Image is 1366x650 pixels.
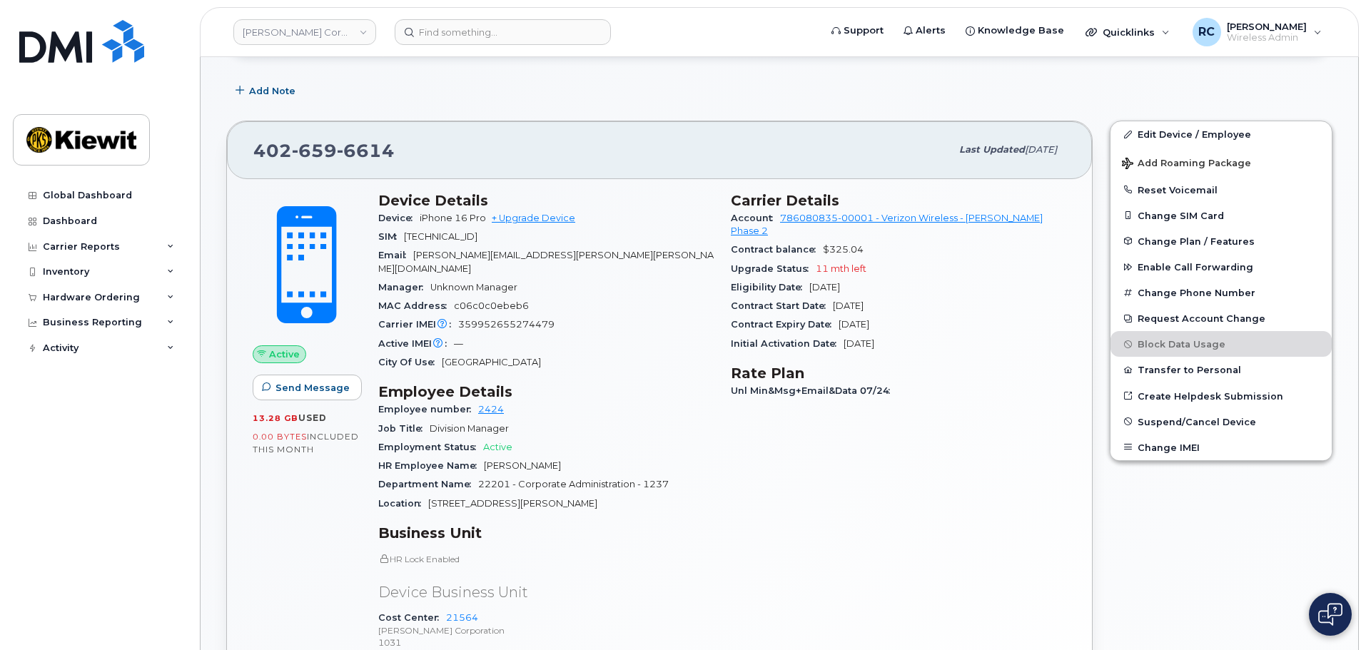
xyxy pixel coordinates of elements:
span: used [298,412,327,423]
span: Employee number [378,404,478,415]
button: Enable Call Forwarding [1110,254,1332,280]
a: Edit Device / Employee [1110,121,1332,147]
span: Manager [378,282,430,293]
button: Reset Voicemail [1110,177,1332,203]
span: Device [378,213,420,223]
h3: Rate Plan [731,365,1066,382]
h3: Business Unit [378,524,714,542]
a: Create Helpdesk Submission [1110,383,1332,409]
a: Support [821,16,894,45]
span: [DATE] [839,319,869,330]
span: Department Name [378,479,478,489]
span: Active [269,347,300,361]
span: Last updated [959,144,1025,155]
span: Change Plan / Features [1138,235,1255,246]
img: Open chat [1318,603,1342,626]
h3: Carrier Details [731,192,1066,209]
button: Change SIM Card [1110,203,1332,228]
span: Contract Expiry Date [731,319,839,330]
a: 786080835-00001 - Verizon Wireless - [PERSON_NAME] Phase 2 [731,213,1043,236]
a: Knowledge Base [956,16,1074,45]
span: SIM [378,231,404,242]
button: Change IMEI [1110,435,1332,460]
span: Contract Start Date [731,300,833,311]
span: [TECHNICAL_ID] [404,231,477,242]
span: $325.04 [823,244,864,255]
span: 11 mth left [816,263,866,274]
span: [STREET_ADDRESS][PERSON_NAME] [428,498,597,509]
span: Contract balance [731,244,823,255]
span: — [454,338,463,349]
span: Email [378,250,413,260]
span: 659 [292,140,337,161]
span: Enable Call Forwarding [1138,262,1253,273]
span: Eligibility Date [731,282,809,293]
span: RC [1198,24,1215,41]
span: [PERSON_NAME] [1227,21,1307,32]
span: City Of Use [378,357,442,367]
button: Add Roaming Package [1110,148,1332,177]
span: Suspend/Cancel Device [1138,416,1256,427]
span: Cost Center [378,612,446,623]
p: HR Lock Enabled [378,553,714,565]
p: Device Business Unit [378,582,714,603]
span: Account [731,213,780,223]
button: Transfer to Personal [1110,357,1332,382]
button: Change Phone Number [1110,280,1332,305]
span: 6614 [337,140,395,161]
a: 21564 [446,612,478,623]
button: Request Account Change [1110,305,1332,331]
span: Initial Activation Date [731,338,844,349]
button: Block Data Usage [1110,331,1332,357]
span: c06c0c0ebeb6 [454,300,529,311]
span: Alerts [916,24,946,38]
div: Quicklinks [1076,18,1180,46]
button: Add Note [226,78,308,103]
span: included this month [253,431,359,455]
h3: Device Details [378,192,714,209]
span: [DATE] [1025,144,1057,155]
h3: Employee Details [378,383,714,400]
span: Upgrade Status [731,263,816,274]
a: Alerts [894,16,956,45]
div: Rebeca Ceballos [1183,18,1332,46]
p: 1031 [378,636,714,649]
span: [DATE] [844,338,874,349]
span: 402 [253,140,395,161]
a: + Upgrade Device [492,213,575,223]
span: HR Employee Name [378,460,484,471]
span: [PERSON_NAME] [484,460,561,471]
span: [DATE] [809,282,840,293]
span: Unl Min&Msg+Email&Data 07/24 [731,385,897,396]
span: Active [483,442,512,452]
span: Division Manager [430,423,509,434]
span: Knowledge Base [978,24,1064,38]
button: Send Message [253,375,362,400]
span: 0.00 Bytes [253,432,307,442]
span: Quicklinks [1103,26,1155,38]
span: Carrier IMEI [378,319,458,330]
span: 359952655274479 [458,319,555,330]
span: Active IMEI [378,338,454,349]
span: [DATE] [833,300,864,311]
button: Change Plan / Features [1110,228,1332,254]
span: [GEOGRAPHIC_DATA] [442,357,541,367]
span: [PERSON_NAME][EMAIL_ADDRESS][PERSON_NAME][PERSON_NAME][DOMAIN_NAME] [378,250,714,273]
span: Send Message [275,381,350,395]
span: MAC Address [378,300,454,311]
a: Kiewit Corporation [233,19,376,45]
input: Find something... [395,19,611,45]
button: Suspend/Cancel Device [1110,409,1332,435]
span: Add Roaming Package [1122,158,1251,171]
span: Employment Status [378,442,483,452]
span: 13.28 GB [253,413,298,423]
p: [PERSON_NAME] Corporation [378,624,714,636]
span: 22201 - Corporate Administration - 1237 [478,479,669,489]
span: Wireless Admin [1227,32,1307,44]
span: Support [844,24,884,38]
span: iPhone 16 Pro [420,213,486,223]
a: 2424 [478,404,504,415]
span: Unknown Manager [430,282,517,293]
span: Add Note [249,84,295,98]
span: Job Title [378,423,430,434]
